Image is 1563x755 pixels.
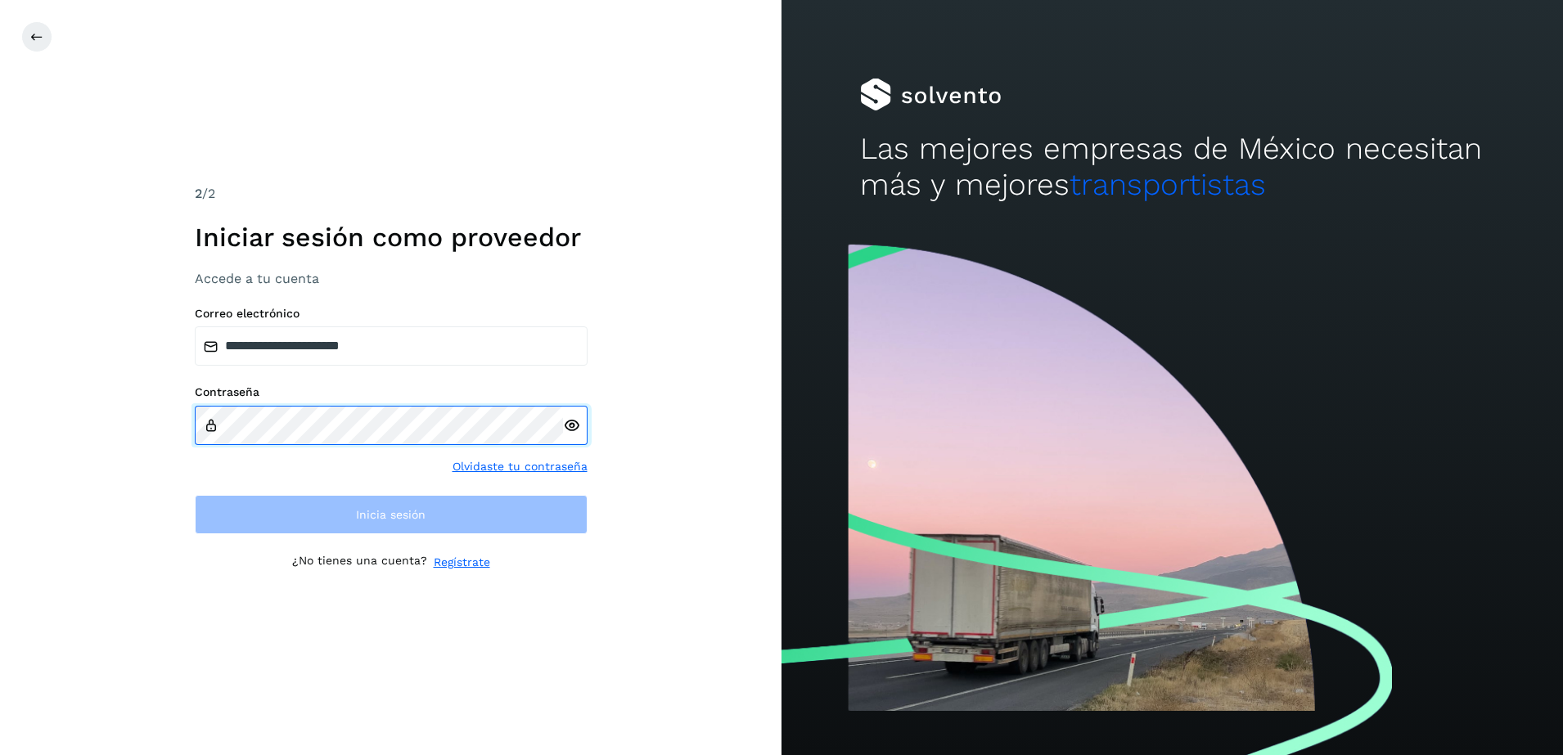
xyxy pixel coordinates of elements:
a: Regístrate [434,554,490,571]
span: Inicia sesión [356,509,426,520]
label: Contraseña [195,385,588,399]
button: Inicia sesión [195,495,588,534]
label: Correo electrónico [195,307,588,321]
div: /2 [195,184,588,204]
h3: Accede a tu cuenta [195,271,588,286]
a: Olvidaste tu contraseña [453,458,588,475]
p: ¿No tienes una cuenta? [292,554,427,571]
h2: Las mejores empresas de México necesitan más y mejores [860,131,1485,204]
span: 2 [195,186,202,201]
h1: Iniciar sesión como proveedor [195,222,588,253]
span: transportistas [1070,167,1266,202]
